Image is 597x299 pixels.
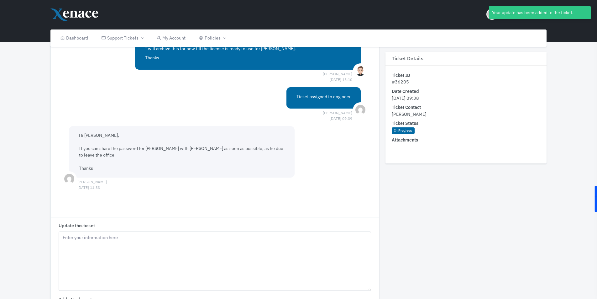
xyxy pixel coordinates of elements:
[145,55,351,61] p: Thanks
[77,179,107,185] span: [PERSON_NAME] [DATE] 11:33
[296,93,351,100] p: Ticket assigned to engineer
[79,132,283,171] span: Hi [PERSON_NAME], If you can share the password for [PERSON_NAME] with [PERSON_NAME] as soon as p...
[486,8,498,20] img: Header Avatar
[385,52,547,66] h3: Ticket Details
[323,71,352,77] span: [PERSON_NAME] [DATE] 15:10
[483,3,547,25] button: [PERSON_NAME]
[392,127,415,134] span: In Progress
[489,6,591,19] div: Your update has been added to the ticket.
[323,110,352,116] span: [PERSON_NAME] [DATE] 09:39
[392,120,540,127] dt: Ticket Status
[392,104,540,111] dt: Ticket Contact
[392,88,540,95] dt: Date Created
[150,29,192,47] a: My Account
[192,29,232,47] a: Policies
[392,95,419,101] span: [DATE] 09:38
[392,72,540,79] dt: Ticket ID
[59,222,95,229] label: Update this ticket
[145,45,351,52] p: I will archive this for now till the license is ready to use for [PERSON_NAME].
[54,29,95,47] a: Dashboard
[392,111,427,117] span: [PERSON_NAME]
[95,29,150,47] a: Support Tickets
[392,137,540,144] dt: Attachments
[392,79,409,85] span: #36205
